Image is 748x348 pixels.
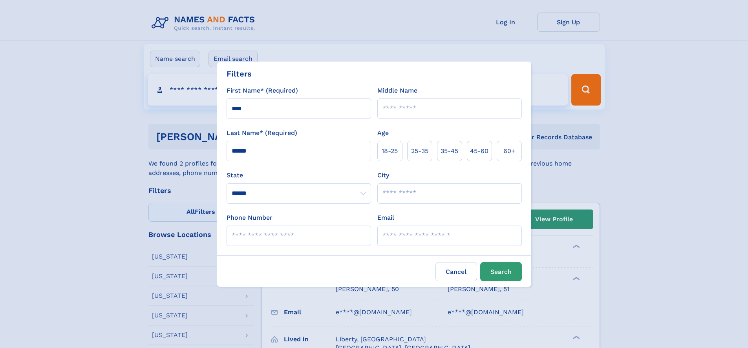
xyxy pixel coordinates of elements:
[377,213,394,222] label: Email
[503,146,515,156] span: 60+
[227,171,371,180] label: State
[435,262,477,281] label: Cancel
[227,86,298,95] label: First Name* (Required)
[227,213,272,222] label: Phone Number
[441,146,458,156] span: 35‑45
[480,262,522,281] button: Search
[470,146,488,156] span: 45‑60
[377,128,389,138] label: Age
[227,68,252,80] div: Filters
[377,171,389,180] label: City
[377,86,417,95] label: Middle Name
[227,128,297,138] label: Last Name* (Required)
[382,146,398,156] span: 18‑25
[411,146,428,156] span: 25‑35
